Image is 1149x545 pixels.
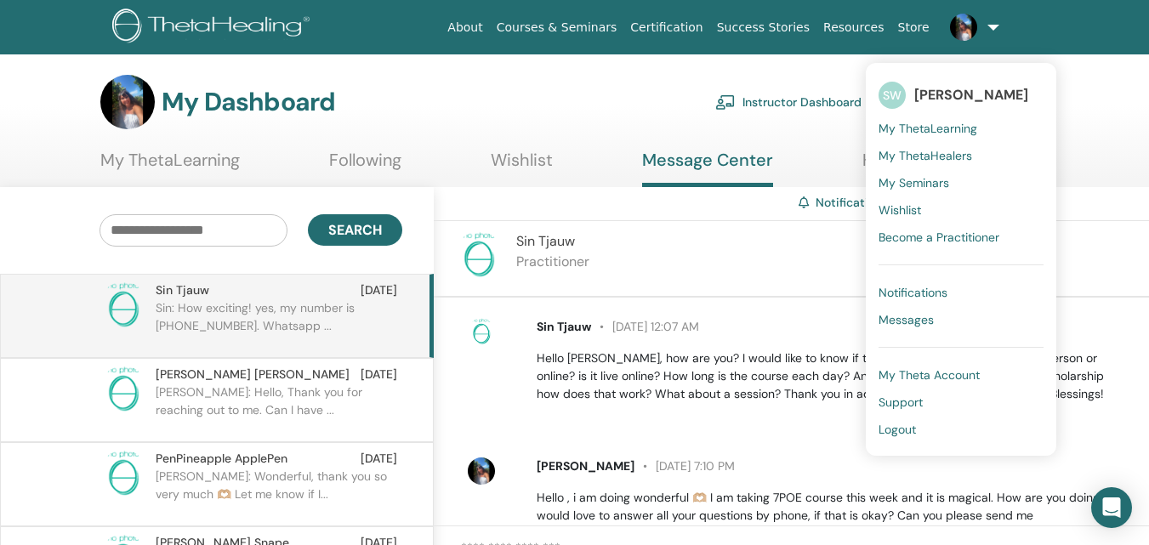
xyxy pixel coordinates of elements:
[879,367,980,383] span: My Theta Account
[537,489,1129,542] p: Hello , i am doing wonderful 🫶🏼 I am taking 7POE course this week and it is magical. How are you ...
[816,12,891,43] a: Resources
[100,150,240,183] a: My ThetaLearning
[468,318,495,345] img: no-photo.png
[879,395,923,410] span: Support
[441,12,489,43] a: About
[879,148,972,163] span: My ThetaHealers
[879,82,906,109] span: SW
[879,169,1044,196] a: My Seminars
[491,150,553,183] a: Wishlist
[156,383,402,434] p: [PERSON_NAME]: Hello, Thank you for reaching out to me. Can I have ...
[516,232,575,250] span: Sin Tjauw
[112,9,316,47] img: logo.png
[100,281,147,329] img: no-photo.png
[816,195,888,210] a: Notifications
[537,458,634,474] span: [PERSON_NAME]
[156,468,402,519] p: [PERSON_NAME]: Wonderful, thank you so very much 🫶🏼 Let me know if I...
[879,422,916,437] span: Logout
[710,12,816,43] a: Success Stories
[879,230,999,245] span: Become a Practitioner
[361,450,397,468] span: [DATE]
[642,150,773,187] a: Message Center
[879,224,1044,251] a: Become a Practitioner
[591,319,699,334] span: [DATE] 12:07 AM
[879,175,949,190] span: My Seminars
[879,285,947,300] span: Notifications
[328,221,382,239] span: Search
[361,366,397,383] span: [DATE]
[715,94,736,110] img: chalkboard-teacher.svg
[879,115,1044,142] a: My ThetaLearning
[162,87,335,117] h3: My Dashboard
[914,86,1028,104] span: [PERSON_NAME]
[879,76,1044,115] a: SW[PERSON_NAME]
[879,361,1044,389] a: My Theta Account
[879,279,1044,306] a: Notifications
[468,457,495,485] img: default.jpg
[715,83,862,121] a: Instructor Dashboard
[329,150,401,183] a: Following
[879,196,1044,224] a: Wishlist
[879,306,1044,333] a: Messages
[100,450,147,497] img: no-photo.png
[862,150,999,183] a: Help & Resources
[891,12,936,43] a: Store
[537,349,1129,403] p: Hello [PERSON_NAME], how are you? I would like to know if there is a difference to attend in pers...
[634,458,735,474] span: [DATE] 7:10 PM
[156,366,350,383] span: [PERSON_NAME] [PERSON_NAME]
[879,121,977,136] span: My ThetaLearning
[156,450,287,468] span: PenPineapple ApplePen
[516,252,589,272] p: Practitioner
[156,281,209,299] span: Sin Tjauw
[455,231,503,279] img: no-photo.png
[879,202,921,218] span: Wishlist
[308,214,402,246] button: Search
[1091,487,1132,528] div: Open Intercom Messenger
[879,389,1044,416] a: Support
[950,14,977,41] img: default.jpg
[623,12,709,43] a: Certification
[156,299,402,350] p: Sin: How exciting! yes, my number is [PHONE_NUMBER]. Whatsapp ...
[100,75,155,129] img: default.jpg
[361,281,397,299] span: [DATE]
[100,366,147,413] img: no-photo.png
[490,12,624,43] a: Courses & Seminars
[537,319,591,334] span: Sin Tjauw
[879,312,934,327] span: Messages
[879,416,1044,443] a: Logout
[879,142,1044,169] a: My ThetaHealers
